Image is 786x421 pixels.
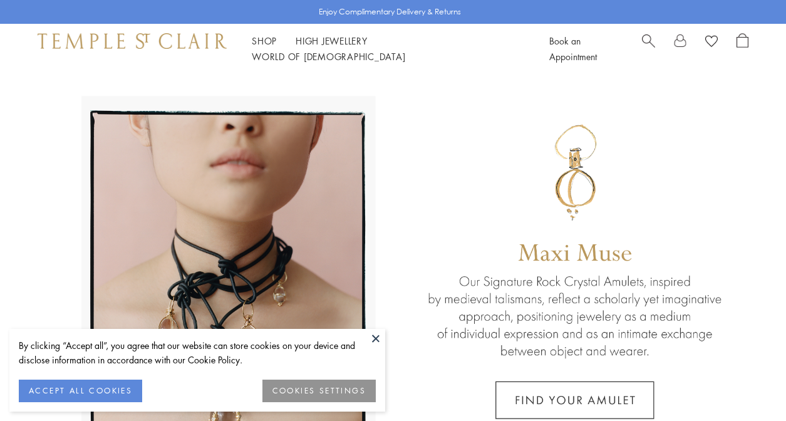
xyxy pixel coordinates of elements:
button: COOKIES SETTINGS [262,380,376,402]
a: High JewelleryHigh Jewellery [296,34,368,47]
a: ShopShop [252,34,277,47]
a: Open Shopping Bag [737,33,748,65]
a: World of [DEMOGRAPHIC_DATA]World of [DEMOGRAPHIC_DATA] [252,50,405,63]
a: View Wishlist [705,33,718,52]
p: Enjoy Complimentary Delivery & Returns [319,6,461,18]
nav: Main navigation [252,33,521,65]
a: Search [642,33,655,65]
a: Book an Appointment [549,34,597,63]
div: By clicking “Accept all”, you agree that our website can store cookies on your device and disclos... [19,338,376,367]
iframe: Gorgias live chat messenger [723,362,773,408]
button: ACCEPT ALL COOKIES [19,380,142,402]
img: Temple St. Clair [38,33,227,48]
